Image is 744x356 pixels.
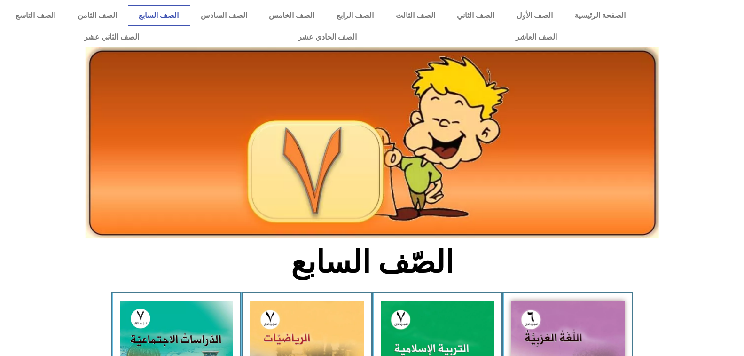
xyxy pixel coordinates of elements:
a: الصف الثامن [67,5,128,26]
a: الصف الثاني [446,5,506,26]
a: الصف الثاني عشر [5,26,219,48]
a: الصفحة الرئيسية [564,5,637,26]
h2: الصّف السابع [217,244,527,281]
a: الصف الرابع [326,5,385,26]
a: الصف التاسع [5,5,67,26]
a: الصف الثالث [384,5,446,26]
a: الصف السابع [128,5,190,26]
a: الصف الخامس [258,5,326,26]
a: الصف السادس [190,5,258,26]
a: الصف العاشر [436,26,636,48]
a: الصف الأول [505,5,564,26]
a: الصف الحادي عشر [219,26,436,48]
